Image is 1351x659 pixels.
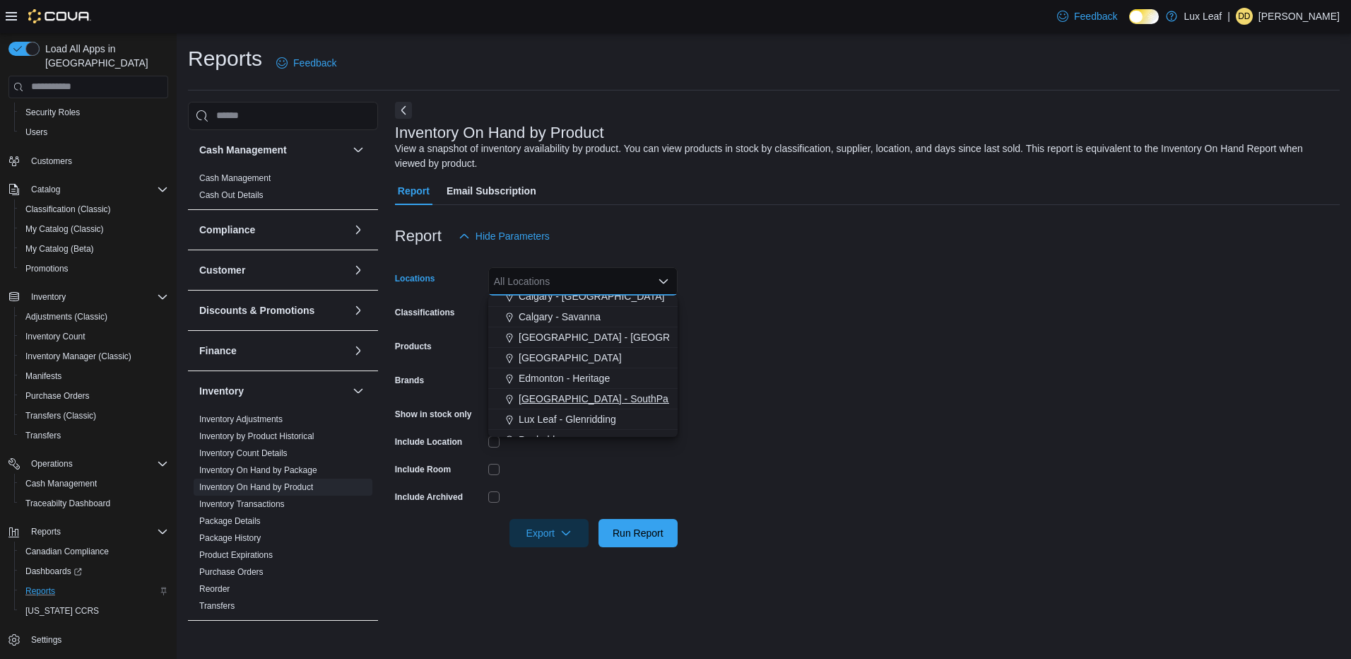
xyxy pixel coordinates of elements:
span: [US_STATE] CCRS [25,605,99,617]
span: Reports [25,523,168,540]
a: Inventory Adjustments [199,414,283,424]
span: Transfers (Classic) [25,410,96,421]
a: Cash Management [20,475,102,492]
span: Package History [199,532,261,544]
button: Compliance [350,221,367,238]
label: Include Archived [395,491,463,503]
button: Canadian Compliance [14,542,174,561]
span: Adjustments (Classic) [25,311,107,322]
a: Cash Management [199,173,271,183]
button: Security Roles [14,103,174,122]
button: My Catalog (Classic) [14,219,174,239]
span: My Catalog (Classic) [25,223,104,235]
div: Cash Management [188,170,378,209]
a: Classification (Classic) [20,201,117,218]
span: Manifests [25,371,61,382]
span: Feedback [293,56,336,70]
span: [GEOGRAPHIC_DATA] [519,351,622,365]
p: [PERSON_NAME] [1258,8,1340,25]
a: Inventory On Hand by Package [199,465,317,475]
button: Penhold [488,430,678,450]
span: Package Details [199,515,261,527]
span: Cash Out Details [199,189,264,201]
button: Customer [350,262,367,279]
span: DD [1238,8,1250,25]
button: [GEOGRAPHIC_DATA] - SouthPark [488,389,678,409]
h3: Cash Management [199,143,287,157]
button: Customer [199,263,347,277]
span: Inventory Count Details [199,448,288,459]
span: Traceabilty Dashboard [25,498,110,509]
span: Hide Parameters [476,229,550,243]
button: Close list of options [658,276,669,287]
span: Lux Leaf - Glenridding [519,412,616,426]
span: Product Expirations [199,549,273,561]
span: Inventory Adjustments [199,414,283,425]
span: Inventory Count [20,328,168,345]
button: Discounts & Promotions [199,303,347,317]
h3: Compliance [199,223,255,237]
span: Operations [25,455,168,472]
span: Customers [25,152,168,170]
input: Dark Mode [1129,9,1159,24]
button: Settings [3,629,174,650]
button: Inventory [3,287,174,307]
span: Purchase Orders [20,387,168,404]
button: [GEOGRAPHIC_DATA] [488,348,678,368]
span: Inventory by Product Historical [199,431,314,442]
span: Cash Management [199,173,271,184]
button: Edmonton - Heritage [488,368,678,389]
span: Purchase Orders [25,390,90,402]
span: My Catalog (Beta) [20,240,168,257]
span: Reports [20,583,168,600]
span: My Catalog (Classic) [20,221,168,238]
span: Transfers [20,427,168,444]
button: [US_STATE] CCRS [14,601,174,621]
label: Classifications [395,307,455,318]
span: Security Roles [25,107,80,118]
span: Canadian Compliance [20,543,168,560]
a: Adjustments (Classic) [20,308,113,325]
span: Transfers (Classic) [20,407,168,424]
span: Adjustments (Classic) [20,308,168,325]
span: My Catalog (Beta) [25,243,94,255]
button: [GEOGRAPHIC_DATA] - [GEOGRAPHIC_DATA] [488,327,678,348]
span: Security Roles [20,104,168,121]
span: Feedback [1074,9,1117,23]
label: Products [395,341,432,352]
span: Purchase Orders [199,566,264,578]
button: Traceabilty Dashboard [14,494,174,513]
a: Cash Out Details [199,190,264,200]
button: Purchase Orders [14,386,174,406]
a: Package History [199,533,261,543]
button: Reports [3,522,174,542]
button: My Catalog (Beta) [14,239,174,259]
span: Run Report [613,526,663,540]
span: Inventory On Hand by Package [199,465,317,476]
button: Customers [3,151,174,171]
a: Security Roles [20,104,85,121]
label: Locations [395,273,435,284]
button: Finance [199,344,347,358]
label: Include Location [395,436,462,448]
a: Inventory On Hand by Product [199,482,313,492]
button: Inventory Manager (Classic) [14,346,174,366]
button: Cash Management [199,143,347,157]
span: Settings [31,634,61,646]
span: [GEOGRAPHIC_DATA] - [GEOGRAPHIC_DATA] [519,330,733,344]
button: Reports [14,581,174,601]
a: Settings [25,631,67,648]
h3: Inventory [199,384,244,398]
a: Transfers [199,601,235,611]
span: Transfers [25,430,61,441]
a: Users [20,124,53,141]
button: Promotions [14,259,174,279]
button: Operations [25,455,78,472]
a: Feedback [1051,2,1123,30]
a: Feedback [271,49,342,77]
span: Cash Management [20,475,168,492]
span: Promotions [20,260,168,277]
span: Dark Mode [1129,24,1130,25]
span: Traceabilty Dashboard [20,495,168,512]
span: Calgary - [GEOGRAPHIC_DATA] [519,289,664,303]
